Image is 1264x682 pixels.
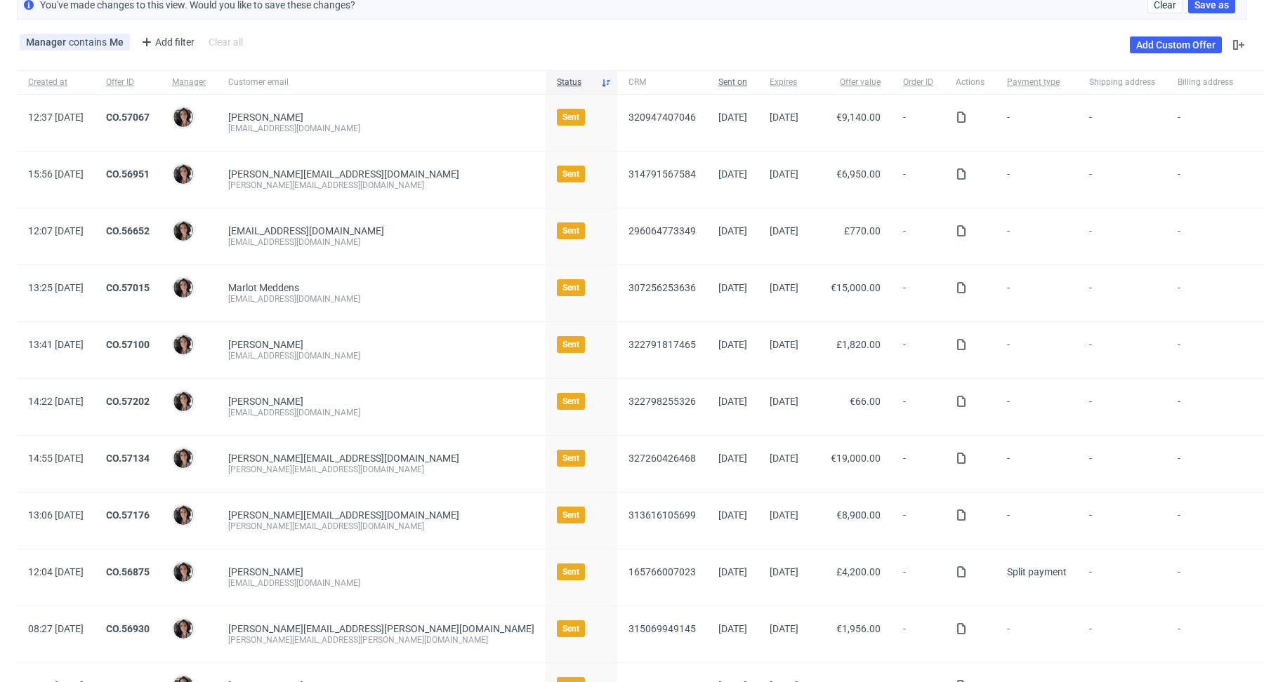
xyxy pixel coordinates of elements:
[106,76,150,88] span: Offer ID
[173,619,193,638] img: Moreno Martinez Cristina
[836,112,881,123] span: €9,140.00
[228,168,459,180] span: [PERSON_NAME][EMAIL_ADDRESS][DOMAIN_NAME]
[903,509,933,532] span: -
[228,407,534,418] div: [EMAIL_ADDRESS][DOMAIN_NAME]
[1089,168,1155,191] span: -
[628,339,696,350] a: 322791817465
[173,505,193,525] img: Moreno Martinez Cristina
[228,180,534,191] div: [PERSON_NAME][EMAIL_ADDRESS][DOMAIN_NAME]
[1089,225,1155,248] span: -
[628,168,696,180] a: 314791567584
[562,396,579,407] span: Sent
[1089,509,1155,532] span: -
[718,282,747,293] span: [DATE]
[1007,76,1067,88] span: Payment type
[770,453,798,464] span: [DATE]
[850,396,881,407] span: €66.00
[1007,282,1067,305] span: -
[770,76,798,88] span: Expires
[836,509,881,521] span: €8,900.00
[173,448,193,468] img: Moreno Martinez Cristina
[28,453,84,464] span: 14:55 [DATE]
[1007,509,1067,532] span: -
[69,36,110,48] span: contains
[1178,112,1233,134] span: -
[106,509,150,521] a: CO.57176
[172,76,206,88] span: Manager
[770,225,798,236] span: [DATE]
[228,282,299,293] a: Marlot Meddens
[228,634,534,646] div: [PERSON_NAME][EMAIL_ADDRESS][PERSON_NAME][DOMAIN_NAME]
[770,396,798,407] span: [DATE]
[718,168,747,180] span: [DATE]
[770,566,798,577] span: [DATE]
[903,282,933,305] span: -
[106,112,150,123] a: CO.57067
[1089,112,1155,134] span: -
[1178,339,1233,361] span: -
[628,566,696,577] a: 165766007023
[562,339,579,350] span: Sent
[106,566,150,577] a: CO.56875
[831,453,881,464] span: €19,000.00
[562,282,579,293] span: Sent
[903,168,933,191] span: -
[173,164,193,184] img: Moreno Martinez Cristina
[1007,623,1067,646] span: -
[770,282,798,293] span: [DATE]
[1178,623,1233,646] span: -
[1089,282,1155,305] span: -
[903,623,933,646] span: -
[903,76,933,88] span: Order ID
[26,36,69,48] span: Manager
[718,623,747,634] span: [DATE]
[228,350,534,361] div: [EMAIL_ADDRESS][DOMAIN_NAME]
[836,339,881,350] span: £1,820.00
[1089,566,1155,589] span: -
[557,76,595,88] span: Status
[228,339,303,350] a: [PERSON_NAME]
[228,293,534,305] div: [EMAIL_ADDRESS][DOMAIN_NAME]
[628,396,696,407] a: 322798255326
[106,453,150,464] a: CO.57134
[173,562,193,582] img: Moreno Martinez Cristina
[228,225,384,236] span: [EMAIL_ADDRESS][DOMAIN_NAME]
[628,112,696,123] a: 320947407046
[28,509,84,521] span: 13:06 [DATE]
[718,453,747,464] span: [DATE]
[228,623,534,634] span: [PERSON_NAME][EMAIL_ADDRESS][PERSON_NAME][DOMAIN_NAME]
[1089,396,1155,418] span: -
[836,168,881,180] span: €6,950.00
[106,623,150,634] a: CO.56930
[1007,112,1067,134] span: -
[903,225,933,248] span: -
[718,225,747,236] span: [DATE]
[1130,36,1222,53] a: Add Custom Offer
[770,623,798,634] span: [DATE]
[28,168,84,180] span: 15:56 [DATE]
[106,396,150,407] a: CO.57202
[106,225,150,236] a: CO.56652
[821,76,881,88] span: Offer value
[1178,76,1233,88] span: Billing address
[1089,76,1155,88] span: Shipping address
[1007,453,1067,475] span: -
[1007,566,1067,577] span: Split payment
[562,566,579,577] span: Sent
[562,509,579,521] span: Sent
[831,282,881,293] span: €15,000.00
[1178,168,1233,191] span: -
[28,76,84,88] span: Created at
[1178,566,1233,589] span: -
[628,509,696,521] a: 313616105699
[136,31,197,53] div: Add filter
[770,339,798,350] span: [DATE]
[28,225,84,236] span: 12:07 [DATE]
[228,76,534,88] span: Customer email
[956,76,985,88] span: Actions
[903,453,933,475] span: -
[628,453,696,464] a: 327260426468
[718,566,747,577] span: [DATE]
[770,509,798,521] span: [DATE]
[28,396,84,407] span: 14:22 [DATE]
